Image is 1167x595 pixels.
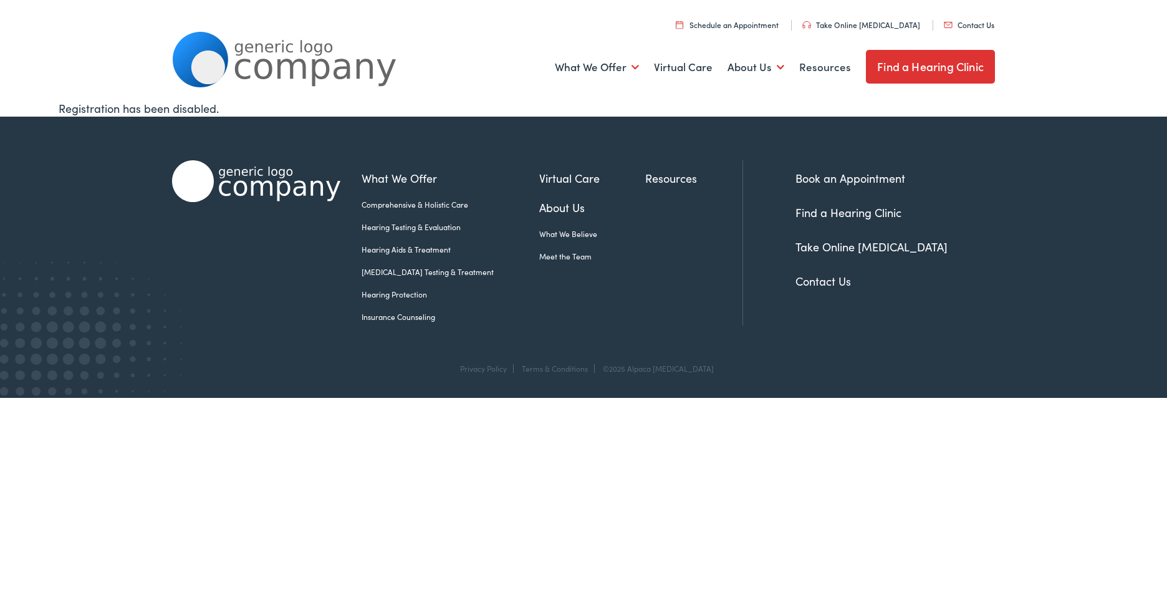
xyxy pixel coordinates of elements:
[362,199,539,210] a: Comprehensive & Holistic Care
[795,273,851,289] a: Contact Us
[362,311,539,322] a: Insurance Counseling
[676,21,683,29] img: utility icon
[795,239,948,254] a: Take Online [MEDICAL_DATA]
[172,160,340,202] img: Alpaca Audiology
[522,363,588,374] a: Terms & Conditions
[362,289,539,300] a: Hearing Protection
[539,228,645,239] a: What We Believe
[645,170,742,186] a: Resources
[362,221,539,233] a: Hearing Testing & Evaluation
[728,44,784,90] a: About Us
[362,244,539,255] a: Hearing Aids & Treatment
[802,19,920,30] a: Take Online [MEDICAL_DATA]
[676,19,779,30] a: Schedule an Appointment
[866,50,995,84] a: Find a Hearing Clinic
[555,44,639,90] a: What We Offer
[460,363,507,374] a: Privacy Policy
[362,170,539,186] a: What We Offer
[59,100,1109,117] div: Registration has been disabled.
[799,44,851,90] a: Resources
[795,170,905,186] a: Book an Appointment
[539,199,645,216] a: About Us
[362,266,539,278] a: [MEDICAL_DATA] Testing & Treatment
[654,44,713,90] a: Virtual Care
[944,19,994,30] a: Contact Us
[795,205,901,220] a: Find a Hearing Clinic
[944,22,953,28] img: utility icon
[597,364,714,373] div: ©2025 Alpaca [MEDICAL_DATA]
[539,170,645,186] a: Virtual Care
[539,251,645,262] a: Meet the Team
[802,21,811,29] img: utility icon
